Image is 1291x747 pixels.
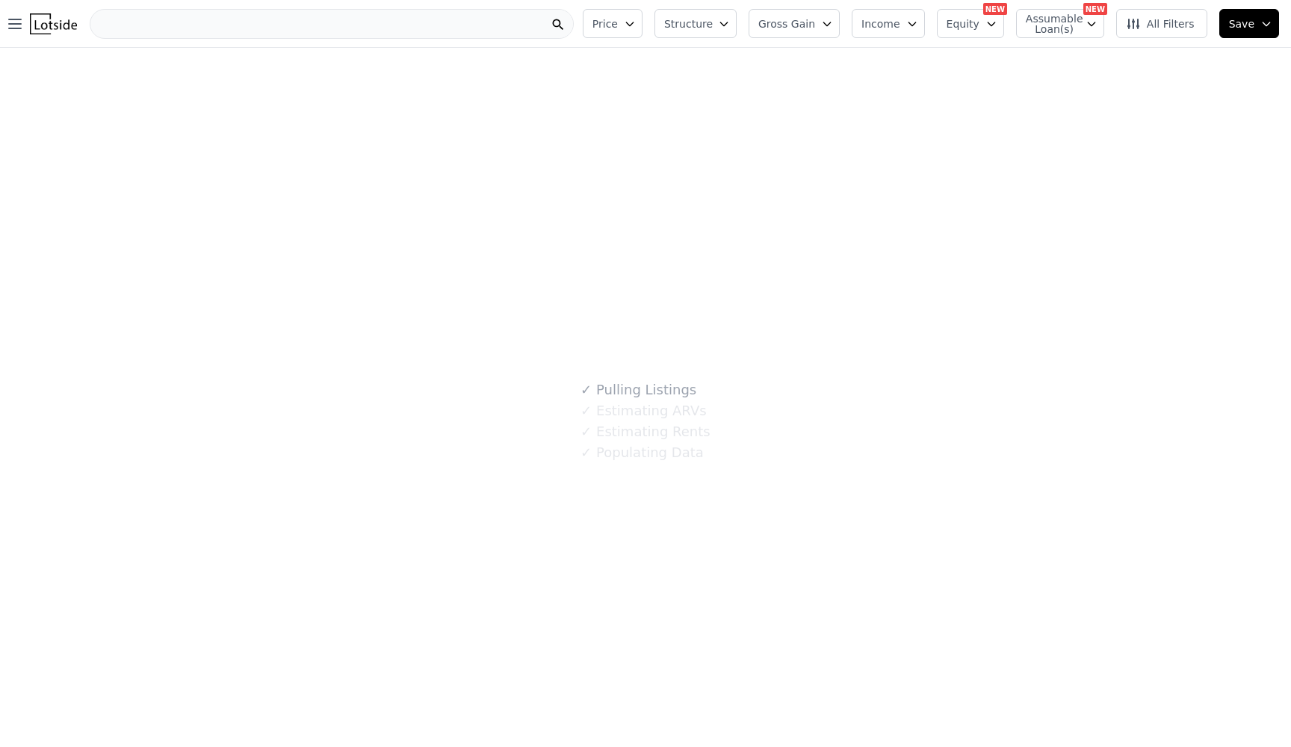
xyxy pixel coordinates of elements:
span: ✓ [581,424,592,439]
button: Save [1219,9,1279,38]
span: Gross Gain [758,16,815,31]
span: Income [861,16,900,31]
span: Save [1229,16,1254,31]
span: Equity [947,16,979,31]
button: Equity [937,9,1004,38]
button: Assumable Loan(s) [1016,9,1104,38]
div: Estimating Rents [581,421,710,442]
button: Income [852,9,925,38]
button: All Filters [1116,9,1207,38]
button: Price [583,9,643,38]
div: Pulling Listings [581,379,696,400]
div: NEW [1083,3,1107,15]
span: Price [592,16,618,31]
button: Structure [654,9,737,38]
button: Gross Gain [749,9,840,38]
div: NEW [983,3,1007,15]
img: Lotside [30,13,77,34]
div: Estimating ARVs [581,400,706,421]
span: All Filters [1126,16,1195,31]
span: Assumable Loan(s) [1026,13,1074,34]
div: Populating Data [581,442,703,463]
span: ✓ [581,445,592,460]
span: Structure [664,16,712,31]
span: ✓ [581,382,592,397]
span: ✓ [581,403,592,418]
